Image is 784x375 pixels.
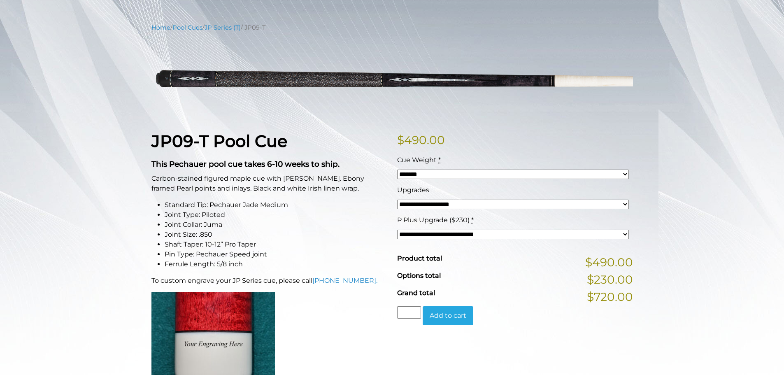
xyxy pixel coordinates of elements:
[397,254,442,262] span: Product total
[397,133,404,147] span: $
[205,24,241,31] a: JP Series (T)
[585,254,633,271] span: $490.00
[397,186,429,194] span: Upgrades
[165,210,387,220] li: Joint Type: Piloted
[397,289,435,297] span: Grand total
[165,220,387,230] li: Joint Collar: Juma
[165,230,387,240] li: Joint Size: .850
[151,38,633,119] img: jp09-T.png
[312,277,377,284] a: [PHONE_NUMBER].
[151,276,387,286] p: To custom engrave your JP Series cue, please call
[587,288,633,305] span: $720.00
[151,159,340,169] strong: This Pechauer pool cue takes 6-10 weeks to ship.
[587,271,633,288] span: $230.00
[397,156,437,164] span: Cue Weight
[151,174,387,193] p: Carbon-stained figured maple cue with [PERSON_NAME]. Ebony framed Pearl points and inlays. Black ...
[397,216,470,224] span: P Plus Upgrade ($230)
[151,23,633,32] nav: Breadcrumb
[165,200,387,210] li: Standard Tip: Pechauer Jade Medium
[165,259,387,269] li: Ferrule Length: 5/8 inch
[397,133,445,147] bdi: 490.00
[397,272,441,280] span: Options total
[165,240,387,249] li: Shaft Taper: 10-12” Pro Taper
[165,249,387,259] li: Pin Type: Pechauer Speed joint
[172,24,202,31] a: Pool Cues
[151,24,170,31] a: Home
[471,216,474,224] abbr: required
[397,306,421,319] input: Product quantity
[438,156,441,164] abbr: required
[151,131,287,151] strong: JP09-T Pool Cue
[423,306,473,325] button: Add to cart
